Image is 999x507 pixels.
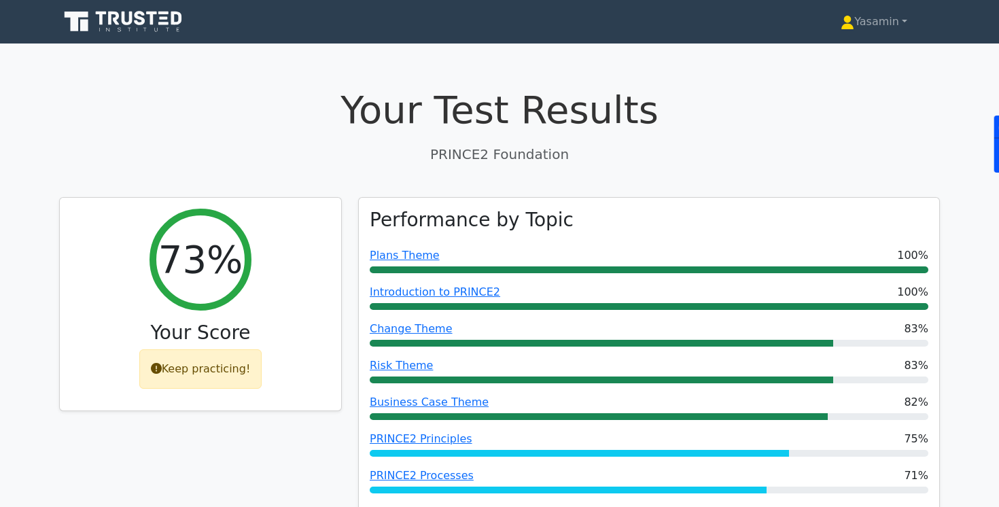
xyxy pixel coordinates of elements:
[158,237,243,282] h2: 73%
[904,468,928,484] span: 71%
[370,396,489,408] a: Business Case Theme
[897,247,928,264] span: 100%
[71,321,330,345] h3: Your Score
[370,322,453,335] a: Change Theme
[139,349,262,389] div: Keep practicing!
[904,357,928,374] span: 83%
[370,249,440,262] a: Plans Theme
[370,285,500,298] a: Introduction to PRINCE2
[808,8,940,35] a: Yasamin
[59,87,940,133] h1: Your Test Results
[370,432,472,445] a: PRINCE2 Principles
[370,359,433,372] a: Risk Theme
[897,284,928,300] span: 100%
[904,394,928,410] span: 82%
[904,431,928,447] span: 75%
[370,209,574,232] h3: Performance by Topic
[370,469,474,482] a: PRINCE2 Processes
[904,321,928,337] span: 83%
[59,144,940,164] p: PRINCE2 Foundation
